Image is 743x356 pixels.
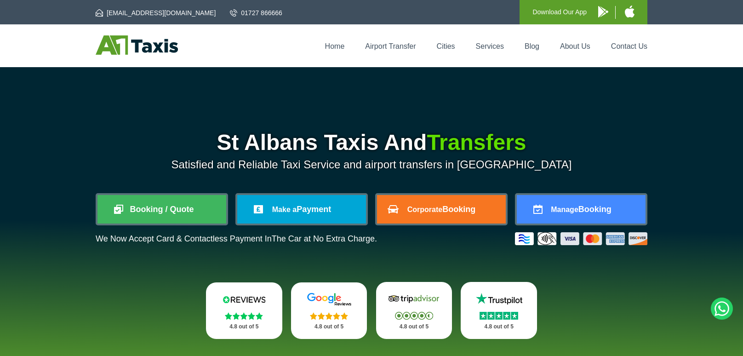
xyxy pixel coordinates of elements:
[386,292,441,306] img: Tripadvisor
[225,312,263,320] img: Stars
[310,312,348,320] img: Stars
[395,312,433,320] img: Stars
[376,282,452,339] a: Tripadvisor Stars 4.8 out of 5
[480,312,518,320] img: Stars
[407,206,442,213] span: Corporate
[272,206,297,213] span: Make a
[476,42,504,50] a: Services
[471,292,526,306] img: Trustpilot
[302,293,357,306] img: Google
[97,195,226,224] a: Booking / Quote
[237,195,366,224] a: Make aPayment
[598,6,608,17] img: A1 Taxis Android App
[230,8,282,17] a: 01727 866666
[515,232,647,245] img: Credit And Debit Cards
[377,195,506,224] a: CorporateBooking
[461,282,537,339] a: Trustpilot Stars 4.8 out of 5
[301,321,357,333] p: 4.8 out of 5
[217,293,272,306] img: Reviews.io
[291,282,367,339] a: Google Stars 4.8 out of 5
[532,6,587,18] p: Download Our App
[471,321,527,333] p: 4.8 out of 5
[427,130,526,155] span: Transfers
[272,234,377,243] span: The Car at No Extra Charge.
[525,42,539,50] a: Blog
[96,132,647,154] h1: St Albans Taxis And
[437,42,455,50] a: Cities
[96,35,178,55] img: A1 Taxis St Albans LTD
[517,195,646,224] a: ManageBooking
[365,42,416,50] a: Airport Transfer
[325,42,345,50] a: Home
[560,42,590,50] a: About Us
[551,206,578,213] span: Manage
[206,282,282,339] a: Reviews.io Stars 4.8 out of 5
[96,8,216,17] a: [EMAIL_ADDRESS][DOMAIN_NAME]
[96,158,647,171] p: Satisfied and Reliable Taxi Service and airport transfers in [GEOGRAPHIC_DATA]
[625,6,634,17] img: A1 Taxis iPhone App
[96,234,377,244] p: We Now Accept Card & Contactless Payment In
[216,321,272,333] p: 4.8 out of 5
[611,42,647,50] a: Contact Us
[386,321,442,333] p: 4.8 out of 5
